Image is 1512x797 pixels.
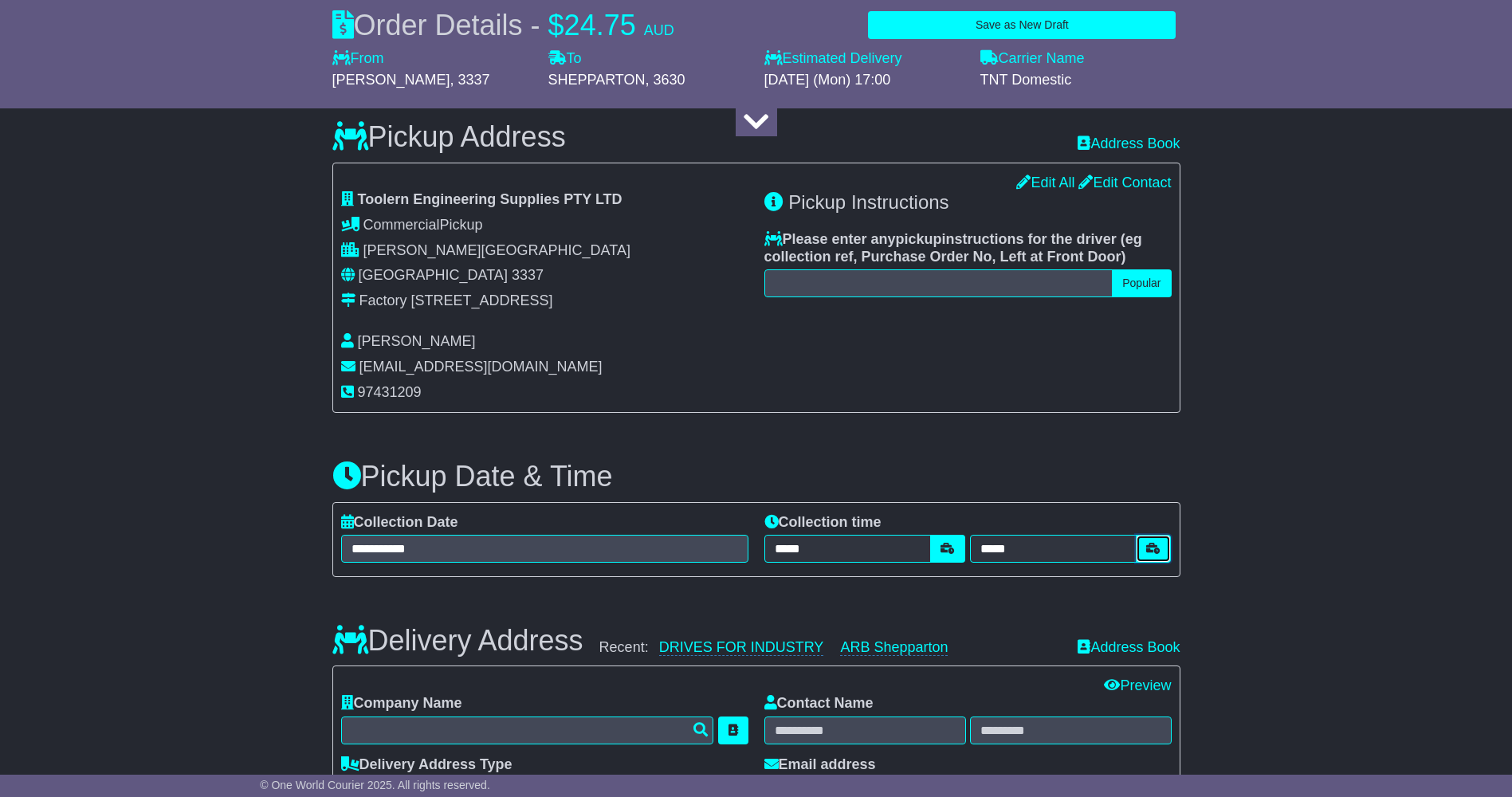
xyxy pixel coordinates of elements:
[341,756,513,774] label: Delivery Address Type
[341,695,462,713] label: Company Name
[363,217,440,233] span: Commercial
[332,121,566,153] h3: Pickup Address
[980,50,1085,68] label: Carrier Name
[788,191,948,213] span: Pickup Instructions
[868,11,1176,39] button: Save as New Draft
[359,292,553,310] div: Factory [STREET_ADDRESS]
[548,72,646,88] span: SHEPPARTON
[332,72,450,88] span: [PERSON_NAME]
[341,514,458,532] label: Collection Date
[764,72,964,89] div: [DATE] (Mon) 17:00
[332,625,583,657] h3: Delivery Address
[450,72,490,88] span: , 3337
[1104,677,1171,693] a: Preview
[1078,639,1180,655] a: Address Book
[764,695,874,713] label: Contact Name
[1078,175,1171,190] a: Edit Contact
[548,50,582,68] label: To
[646,72,685,88] span: , 3630
[363,242,630,258] span: [PERSON_NAME][GEOGRAPHIC_DATA]
[260,779,490,791] span: © One World Courier 2025. All rights reserved.
[896,231,942,247] span: pickup
[332,8,674,42] div: Order Details -
[764,756,876,774] label: Email address
[358,191,622,207] span: Toolern Engineering Supplies PTY LTD
[1016,175,1074,190] a: Edit All
[599,639,1062,657] div: Recent:
[1112,269,1171,297] button: Popular
[341,217,748,234] div: Pickup
[564,9,636,41] span: 24.75
[512,267,544,283] span: 3337
[1078,135,1180,153] a: Address Book
[764,514,882,532] label: Collection time
[358,384,422,400] span: 97431209
[332,50,384,68] label: From
[764,231,1172,265] label: Please enter any instructions for the driver ( )
[644,22,674,38] span: AUD
[980,72,1180,89] div: TNT Domestic
[332,461,1180,493] h3: Pickup Date & Time
[764,231,1142,265] span: eg collection ref, Purchase Order No, Left at Front Door
[764,50,964,68] label: Estimated Delivery
[548,9,564,41] span: $
[659,639,824,656] a: DRIVES FOR INDUSTRY
[358,333,476,349] span: [PERSON_NAME]
[359,359,603,375] span: [EMAIL_ADDRESS][DOMAIN_NAME]
[840,639,948,656] a: ARB Shepparton
[359,267,508,283] span: [GEOGRAPHIC_DATA]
